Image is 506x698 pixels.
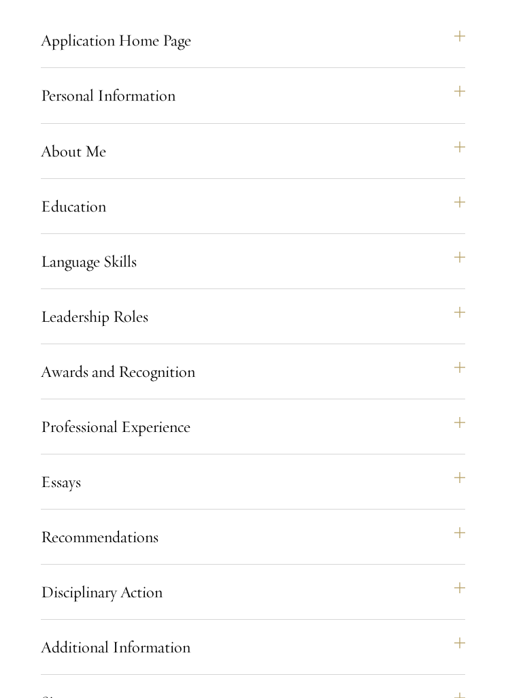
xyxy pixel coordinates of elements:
button: Personal Information [41,79,465,112]
button: Application Home Page [41,24,465,56]
button: Awards and Recognition [41,355,465,388]
button: Disciplinary Action [41,576,465,608]
button: Essays [41,465,465,498]
button: Additional Information [41,631,465,663]
button: Recommendations [41,520,465,553]
button: Leadership Roles [41,300,465,333]
button: About Me [41,135,465,167]
button: Language Skills [41,245,465,278]
button: Professional Experience [41,410,465,443]
button: Education [41,190,465,222]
